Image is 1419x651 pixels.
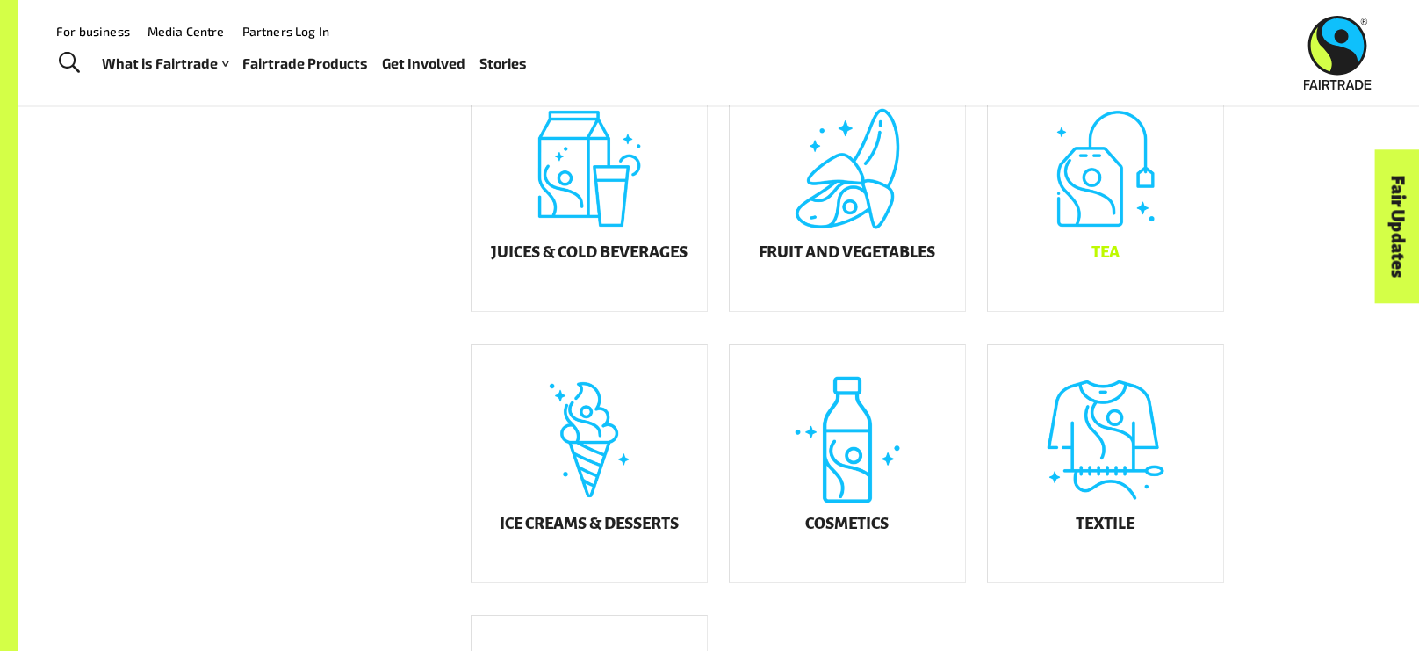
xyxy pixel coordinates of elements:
[805,515,889,532] h5: Cosmetics
[759,243,935,261] h5: Fruit and Vegetables
[1091,243,1120,261] h5: Tea
[56,24,130,39] a: For business
[729,73,966,312] a: Fruit and Vegetables
[500,515,679,532] h5: Ice Creams & Desserts
[471,344,708,583] a: Ice Creams & Desserts
[479,51,527,76] a: Stories
[47,41,90,85] a: Toggle Search
[1304,16,1372,90] img: Fairtrade Australia New Zealand logo
[729,344,966,583] a: Cosmetics
[1076,515,1134,532] h5: Textile
[987,344,1224,583] a: Textile
[471,73,708,312] a: Juices & Cold Beverages
[382,51,465,76] a: Get Involved
[242,51,368,76] a: Fairtrade Products
[987,73,1224,312] a: Tea
[148,24,225,39] a: Media Centre
[242,24,329,39] a: Partners Log In
[491,243,688,261] h5: Juices & Cold Beverages
[102,51,228,76] a: What is Fairtrade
